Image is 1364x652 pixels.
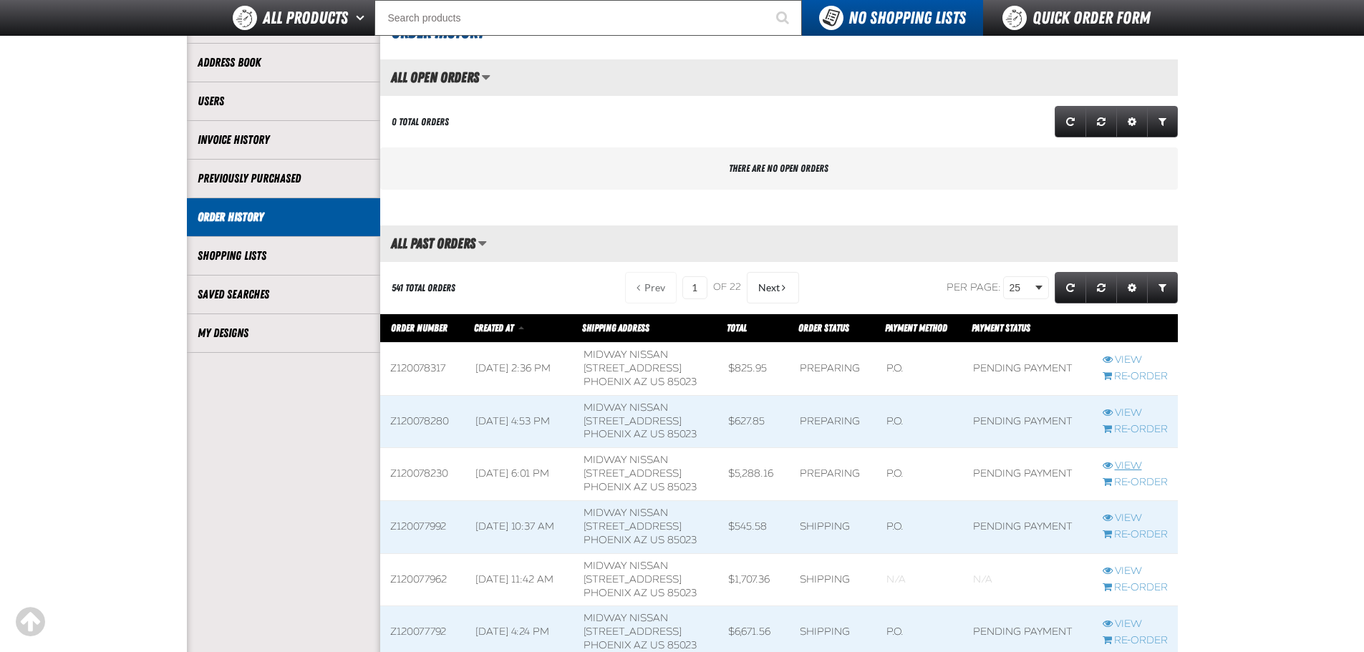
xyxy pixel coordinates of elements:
a: Users [198,93,369,110]
span: PHOENIX [584,534,631,546]
td: Z120078317 [380,343,465,396]
bdo: 85023 [667,428,697,440]
a: Re-Order Z120078280 order [1103,423,1168,437]
td: Pending payment [963,448,1093,501]
a: Address Book [198,54,369,71]
h2: All Past Orders [380,235,475,251]
a: Previously Purchased [198,170,369,187]
span: No Shopping Lists [848,8,966,28]
span: PHOENIX [584,587,631,599]
span: Next Page [758,282,780,293]
a: My Designs [198,325,369,341]
td: Preparing [790,395,876,448]
td: Preparing [790,448,876,501]
span: AZ [634,534,647,546]
td: Pending payment [963,395,1093,448]
span: AZ [634,481,647,493]
td: [DATE] 4:53 PM [465,395,574,448]
div: 541 Total Orders [392,281,455,295]
span: [STREET_ADDRESS] [584,626,682,638]
a: Re-Order Z120077792 order [1103,634,1168,648]
td: P.O. [876,343,962,396]
a: Reset grid action [1085,106,1117,137]
a: View Z120078317 order [1103,354,1168,367]
span: AZ [634,587,647,599]
td: Z120078280 [380,395,465,448]
td: $825.95 [718,343,790,396]
td: [DATE] 11:42 AM [465,553,574,606]
span: Midway Nissan [584,560,668,572]
span: Midway Nissan [584,349,668,361]
div: 0 Total Orders [392,115,449,129]
span: [STREET_ADDRESS] [584,573,682,585]
span: [STREET_ADDRESS] [584,415,682,427]
span: All Products [263,5,348,31]
td: $545.58 [718,501,790,554]
td: Z120077962 [380,553,465,606]
h2: All Open Orders [380,69,479,85]
a: Expand or Collapse Grid Filters [1147,106,1178,137]
a: Re-Order Z120078230 order [1103,476,1168,490]
bdo: 85023 [667,376,697,388]
a: Order Number [391,322,448,334]
td: $1,707.36 [718,553,790,606]
a: Shopping Lists [198,248,369,264]
span: US [650,376,664,388]
a: Re-Order Z120078317 order [1103,370,1168,384]
span: Payment Status [972,322,1030,334]
td: Blank [963,553,1093,606]
a: View Z120077792 order [1103,618,1168,631]
span: PHOENIX [584,481,631,493]
a: View Z120078230 order [1103,459,1168,473]
input: Current page number [682,276,707,299]
span: AZ [634,376,647,388]
td: $5,288.16 [718,448,790,501]
a: Created At [474,322,516,334]
a: View Z120077962 order [1103,565,1168,578]
button: Next Page [747,272,799,303]
div: Scroll to the top [14,606,46,638]
a: Saved Searches [198,286,369,303]
td: Z120078230 [380,448,465,501]
td: Shipping [790,553,876,606]
span: AZ [634,639,647,651]
span: 25 [1010,281,1032,296]
span: US [650,534,664,546]
span: PHOENIX [584,376,631,388]
a: Invoice History [198,132,369,148]
span: Midway Nissan [584,402,668,414]
span: Created At [474,322,513,334]
a: Total [727,322,747,334]
span: Midway Nissan [584,507,668,519]
span: PHOENIX [584,428,631,440]
span: [STREET_ADDRESS] [584,362,682,374]
td: Shipping [790,501,876,554]
td: [DATE] 10:37 AM [465,501,574,554]
a: Refresh grid action [1055,272,1086,303]
span: US [650,587,664,599]
span: Per page: [947,281,1001,293]
button: Manage grid views. Current view is All Open Orders [481,65,490,89]
span: US [650,428,664,440]
a: Re-Order Z120077962 order [1103,581,1168,595]
a: View Z120078280 order [1103,407,1168,420]
span: [STREET_ADDRESS] [584,467,682,480]
td: [DATE] 6:01 PM [465,448,574,501]
th: Row actions [1093,314,1178,343]
span: Midway Nissan [584,612,668,624]
a: Expand or Collapse Grid Settings [1116,272,1148,303]
td: Blank [876,553,962,606]
td: P.O. [876,448,962,501]
a: Refresh grid action [1055,106,1086,137]
td: P.O. [876,501,962,554]
td: Preparing [790,343,876,396]
span: US [650,481,664,493]
td: Pending payment [963,501,1093,554]
span: US [650,639,664,651]
a: Order Status [798,322,849,334]
span: Payment Method [885,322,947,334]
span: of 22 [713,281,741,294]
a: Re-Order Z120077992 order [1103,528,1168,542]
